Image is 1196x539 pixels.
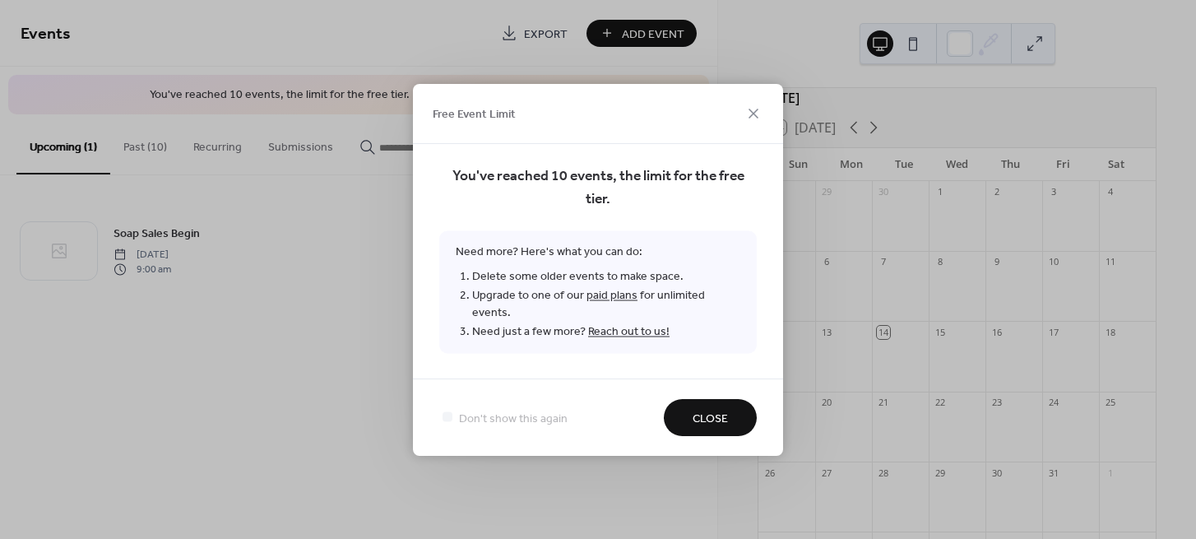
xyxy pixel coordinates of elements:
[433,106,516,123] span: Free Event Limit
[439,165,757,211] span: You've reached 10 events, the limit for the free tier.
[588,320,670,342] a: Reach out to us!
[472,322,740,341] li: Need just a few more?
[459,410,568,427] span: Don't show this again
[472,286,740,322] li: Upgrade to one of our for unlimited events.
[586,284,637,306] a: paid plans
[472,267,740,286] li: Delete some older events to make space.
[439,230,757,353] span: Need more? Here's what you can do:
[693,410,728,427] span: Close
[664,399,757,436] button: Close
